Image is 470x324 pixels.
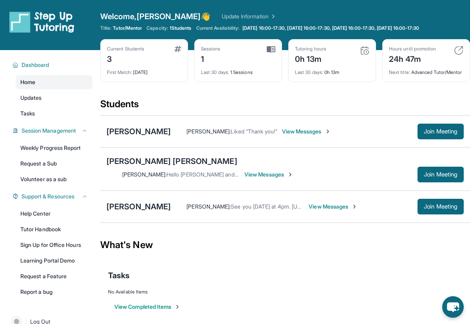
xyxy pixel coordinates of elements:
span: Updates [20,94,42,102]
span: Current Availability: [196,25,239,31]
span: Support & Resources [22,193,74,200]
a: Weekly Progress Report [16,141,92,155]
div: No Available Items [108,289,462,295]
button: Session Management [18,127,88,135]
button: Join Meeting [418,124,464,139]
button: chat-button [442,296,464,318]
div: [DATE] [107,65,181,76]
div: Hours until promotion [389,46,436,52]
span: Next title : [389,69,410,75]
div: Students [100,98,470,115]
div: Tutoring hours [295,46,326,52]
div: 3 [107,52,144,65]
a: Volunteer as a sub [16,172,92,186]
img: Chevron Right [269,13,277,20]
span: First Match : [107,69,132,75]
span: [PERSON_NAME] : [186,128,231,135]
span: Join Meeting [424,172,457,177]
span: See you [DATE] at 4pm. [URL][DOMAIN_NAME] [231,203,348,210]
span: Tasks [108,270,130,281]
span: View Messages [244,171,293,178]
div: [PERSON_NAME] [107,201,171,212]
div: 24h 47m [389,52,436,65]
button: Support & Resources [18,193,88,200]
a: [DATE] 16:00-17:30, [DATE] 16:00-17:30, [DATE] 16:00-17:30, [DATE] 16:00-17:30 [241,25,421,31]
span: Join Meeting [424,204,457,209]
a: Tasks [16,106,92,121]
a: Learning Portal Demo [16,254,92,268]
div: [PERSON_NAME] [107,126,171,137]
span: Tasks [20,110,35,117]
button: Join Meeting [418,167,464,182]
img: card [267,46,275,53]
a: Tutor Handbook [16,222,92,236]
span: 1 Students [170,25,192,31]
span: Liked “Thank you!” [231,128,277,135]
div: 0h 13m [295,65,369,76]
button: Join Meeting [418,199,464,214]
div: Current Students [107,46,144,52]
a: Updates [16,91,92,105]
span: Session Management [22,127,76,135]
img: card [360,46,369,55]
img: card [174,46,181,52]
div: 1 [201,52,221,65]
a: Update Information [222,13,277,20]
img: Chevron-Right [287,171,293,178]
a: Request a Feature [16,269,92,283]
span: Last 30 days : [201,69,229,75]
div: What's New [100,228,470,262]
span: View Messages [282,128,331,135]
span: Last 30 days : [295,69,323,75]
img: card [454,46,463,55]
div: Advanced Tutor/Mentor [389,65,463,76]
div: [PERSON_NAME] [PERSON_NAME] [107,156,237,167]
a: Sign Up for Office Hours [16,238,92,252]
span: [PERSON_NAME] : [122,171,166,178]
span: Welcome, [PERSON_NAME] 👋 [100,11,211,22]
span: Capacity: [146,25,168,31]
span: View Messages [309,203,358,211]
img: Chevron-Right [351,203,358,210]
span: [DATE] 16:00-17:30, [DATE] 16:00-17:30, [DATE] 16:00-17:30, [DATE] 16:00-17:30 [242,25,419,31]
span: Title: [100,25,111,31]
span: Join Meeting [424,129,457,134]
span: [PERSON_NAME] : [186,203,231,210]
a: Help Center [16,207,92,221]
img: Chevron-Right [325,128,331,135]
a: Home [16,75,92,89]
a: Request a Sub [16,157,92,171]
span: Dashboard [22,61,49,69]
img: logo [9,11,74,33]
div: 0h 13m [295,52,326,65]
a: Report a bug [16,285,92,299]
div: 1 Sessions [201,65,275,76]
button: View Completed Items [114,303,181,311]
div: Sessions [201,46,221,52]
span: Home [20,78,35,86]
span: Tutor/Mentor [113,25,142,31]
button: Dashboard [18,61,88,69]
